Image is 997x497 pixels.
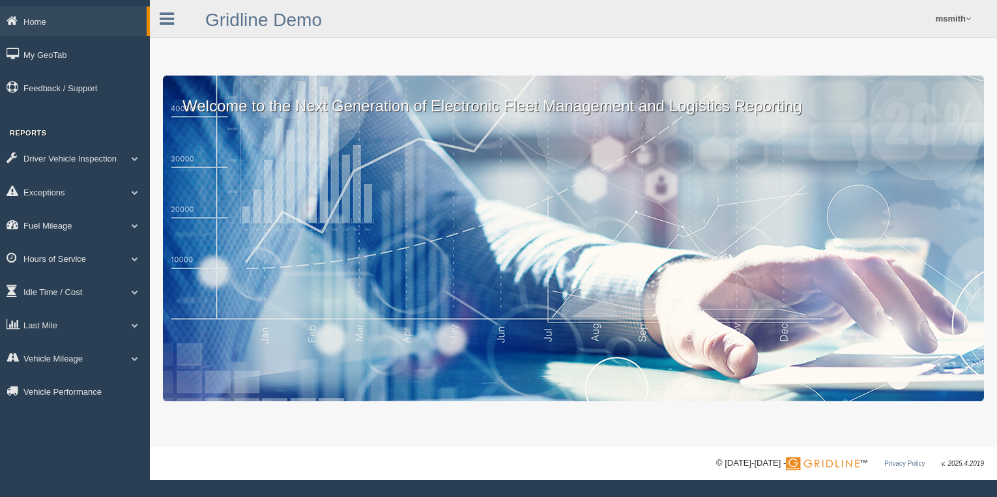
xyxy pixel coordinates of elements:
img: Gridline [786,457,860,470]
p: Welcome to the Next Generation of Electronic Fleet Management and Logistics Reporting [163,76,984,117]
a: Gridline Demo [205,10,322,30]
a: Privacy Policy [884,460,925,467]
span: v. 2025.4.2019 [942,460,984,467]
div: © [DATE]-[DATE] - ™ [716,457,984,470]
